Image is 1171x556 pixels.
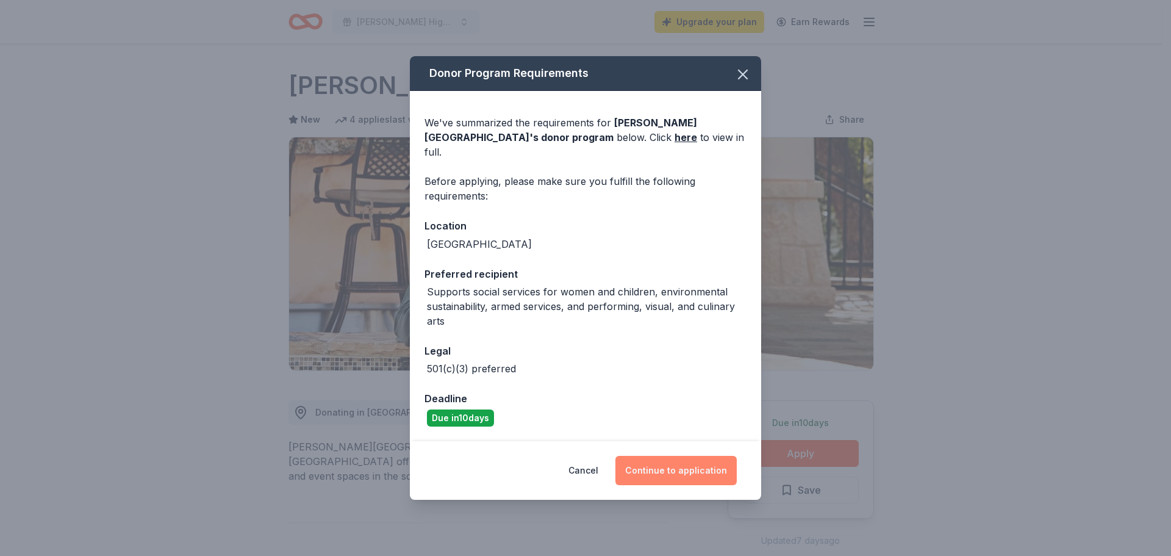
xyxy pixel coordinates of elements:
div: 501(c)(3) preferred [427,361,516,376]
button: Continue to application [615,456,737,485]
div: Due in 10 days [427,410,494,427]
a: here [675,130,697,145]
div: Preferred recipient [424,266,747,282]
div: Donor Program Requirements [410,56,761,91]
div: Legal [424,343,747,359]
div: [GEOGRAPHIC_DATA] [427,237,532,251]
div: Location [424,218,747,234]
button: Cancel [568,456,598,485]
div: Supports social services for women and children, environmental sustainability, armed services, an... [427,284,747,328]
div: Before applying, please make sure you fulfill the following requirements: [424,174,747,203]
div: Deadline [424,391,747,406]
div: We've summarized the requirements for below. Click to view in full. [424,115,747,159]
